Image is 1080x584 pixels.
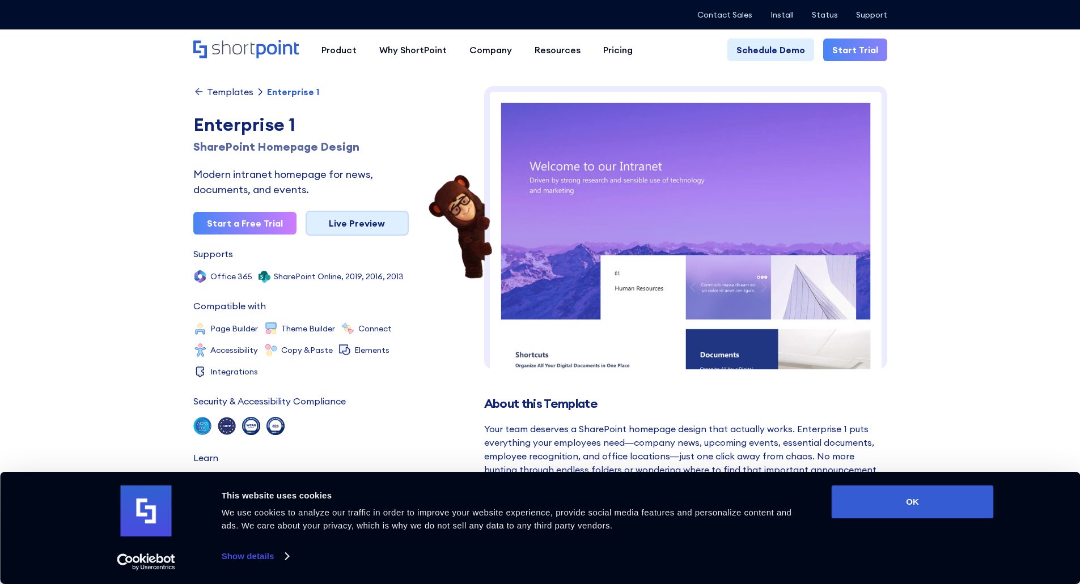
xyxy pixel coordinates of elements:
a: Contact Sales [697,10,752,19]
div: Company [469,43,512,57]
img: soc 2 [193,417,211,435]
span: We use cookies to analyze our traffic in order to improve your website experience, provide social... [222,508,792,530]
a: Live Preview [306,211,409,236]
div: Security & Accessibility Compliance [193,397,346,406]
div: Compatible with [193,301,266,310]
a: Status [812,10,838,19]
div: This website uses cookies [222,489,806,502]
a: Install [770,10,794,19]
a: Support [856,10,887,19]
div: SharePoint Online, 2019, 2016, 2013 [274,272,404,280]
div: Elements [354,346,389,354]
a: Usercentrics Cookiebot - opens in a new window [96,553,196,570]
a: Templates [193,86,253,97]
a: Schedule Demo [727,39,814,61]
a: Show details [222,548,289,565]
div: Modern intranet homepage for news, documents, and events. [193,167,409,197]
div: Product [321,43,357,57]
a: Resources [523,39,592,61]
a: Company [458,39,523,61]
a: Start Trial [823,39,887,61]
a: Pricing [592,39,644,61]
a: Why ShortPoint [368,39,458,61]
div: Accessibility [210,346,258,354]
div: Supports [193,249,233,258]
div: Connect [358,325,392,333]
h2: About this Template [484,397,887,411]
div: Enterprise 1 [267,87,319,96]
div: Integrations [210,368,258,376]
div: Page Builder [210,325,258,333]
img: logo [121,485,172,536]
a: Start a Free Trial [193,212,297,235]
div: Enterprise 1 [193,111,409,138]
h1: SharePoint Homepage Design [193,138,409,155]
a: Product [310,39,368,61]
div: Office 365 [210,272,252,280]
div: Templates [207,87,253,96]
a: Home [193,40,299,59]
div: Resources [535,43,581,57]
div: Copy &Paste [281,346,333,354]
div: Theme Builder [281,325,335,333]
div: Pricing [603,43,633,57]
div: Your team deserves a SharePoint homepage design that actually works. Enterprise 1 puts everything... [484,422,887,544]
div: Why ShortPoint [379,43,447,57]
button: OK [832,485,994,518]
div: Learn [193,453,218,462]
